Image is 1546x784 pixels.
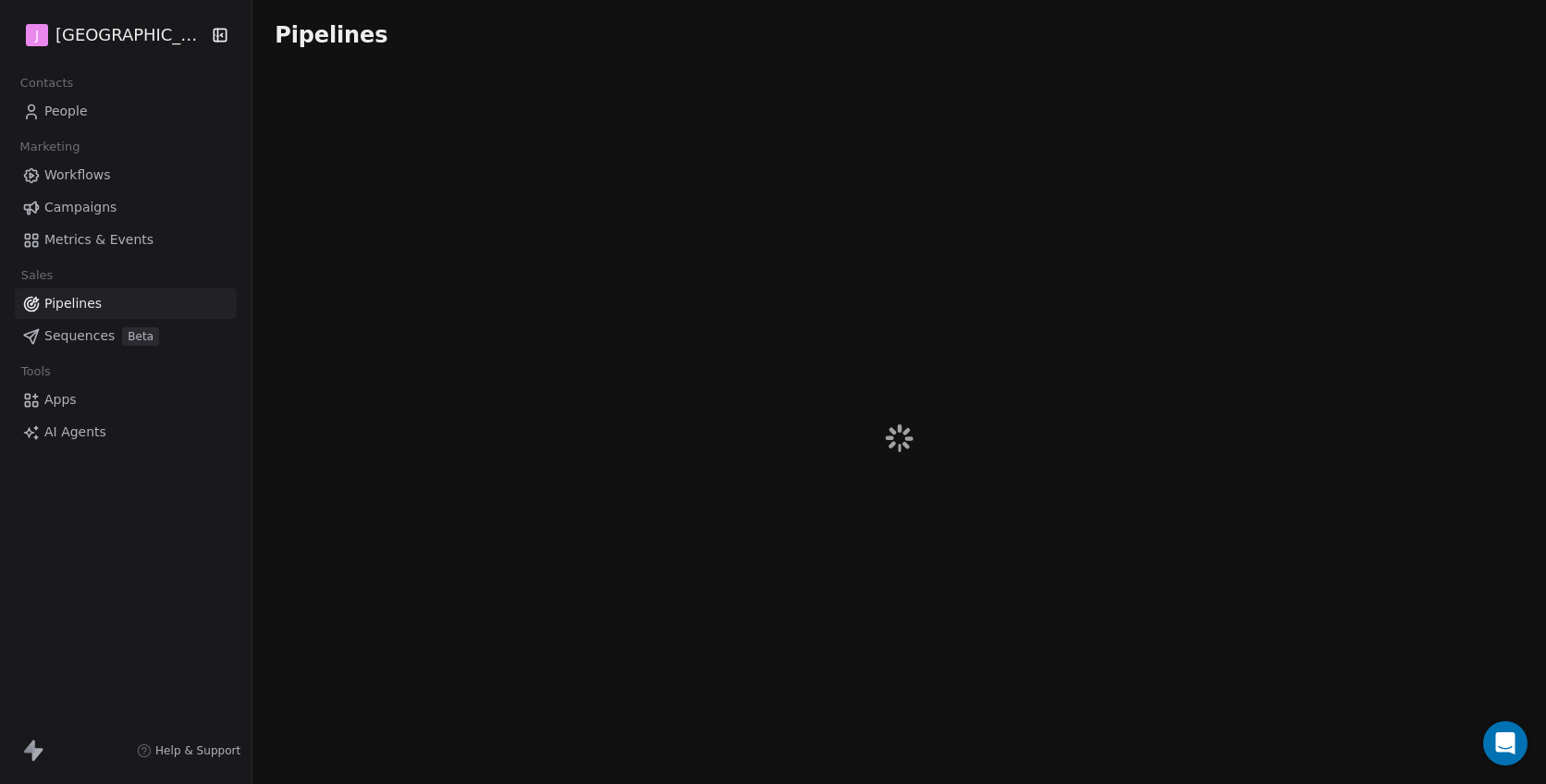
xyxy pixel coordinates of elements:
[22,19,199,51] button: J[GEOGRAPHIC_DATA]
[44,165,111,185] span: Workflows
[13,262,61,289] span: Sales
[137,743,240,758] a: Help & Support
[13,358,58,386] span: Tools
[44,102,88,121] span: People
[1483,721,1528,766] div: Open Intercom Messenger
[155,743,240,758] span: Help & Support
[44,198,117,217] span: Campaigns
[15,225,237,255] a: Metrics & Events
[55,23,207,47] span: [GEOGRAPHIC_DATA]
[275,22,387,48] span: Pipelines
[44,326,115,346] span: Sequences
[15,192,237,223] a: Campaigns
[122,327,159,346] span: Beta
[12,69,81,97] span: Contacts
[15,385,237,415] a: Apps
[15,160,237,190] a: Workflows
[15,288,237,319] a: Pipelines
[35,26,39,44] span: J
[44,294,102,313] span: Pipelines
[15,96,237,127] a: People
[15,321,237,351] a: SequencesBeta
[44,423,106,442] span: AI Agents
[15,417,237,447] a: AI Agents
[12,133,88,161] span: Marketing
[44,390,77,410] span: Apps
[44,230,153,250] span: Metrics & Events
